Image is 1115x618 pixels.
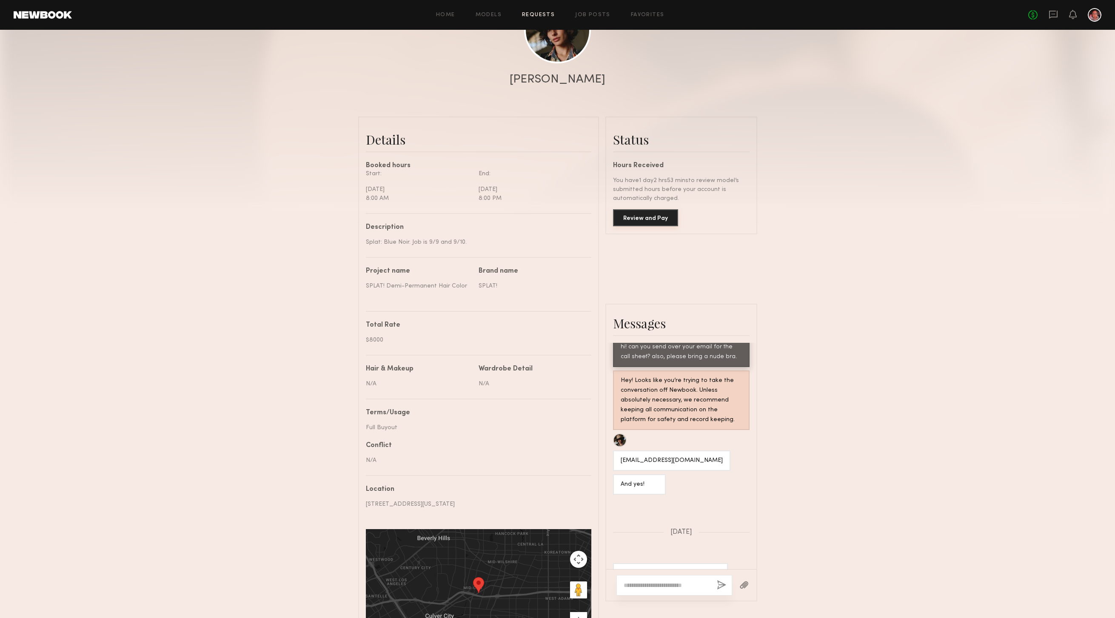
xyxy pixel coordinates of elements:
[613,131,750,148] div: Status
[366,194,472,203] div: 8:00 AM
[479,169,585,178] div: End:
[670,529,692,536] span: [DATE]
[366,410,585,416] div: Terms/Usage
[613,176,750,203] div: You have 1 day 2 hrs 53 mins to review model’s submitted hours before your account is automatical...
[479,282,585,290] div: SPLAT!
[479,379,585,388] div: N/A
[366,131,591,148] div: Details
[366,162,591,169] div: Booked hours
[479,185,585,194] div: [DATE]
[479,366,533,373] div: Wardrobe Detail
[366,224,585,231] div: Description
[479,268,585,275] div: Brand name
[510,74,605,85] div: [PERSON_NAME]
[613,315,750,332] div: Messages
[570,581,587,598] button: Drag Pegman onto the map to open Street View
[366,282,472,290] div: SPLAT! Demi-Permanent Hair Color
[366,336,585,345] div: $8000
[621,456,723,466] div: [EMAIL_ADDRESS][DOMAIN_NAME]
[570,551,587,568] button: Map camera controls
[522,12,555,18] a: Requests
[366,379,472,388] div: N/A
[476,12,502,18] a: Models
[613,209,678,226] button: Review and Pay
[366,268,472,275] div: Project name
[621,480,658,490] div: And yes!
[366,366,413,373] div: Hair & Makeup
[575,12,610,18] a: Job Posts
[366,423,585,432] div: Full Buyout
[366,169,472,178] div: Start:
[366,185,472,194] div: [DATE]
[631,12,664,18] a: Favorites
[479,194,585,203] div: 8:00 PM
[366,486,585,493] div: Location
[366,500,585,509] div: [STREET_ADDRESS][US_STATE]
[621,342,742,362] div: hi! can you send over your email for the call sheet? also, please bring a nude bra.
[366,238,585,247] div: Splat: Blue Noir. Job is 9/9 and 9/10.
[621,376,742,425] div: Hey! Looks like you’re trying to take the conversation off Newbook. Unless absolutely necessary, ...
[613,162,750,169] div: Hours Received
[366,456,585,465] div: N/A
[436,12,455,18] a: Home
[366,322,585,329] div: Total Rate
[366,442,585,449] div: Conflict
[621,569,720,578] div: Was lovely working with everyone!!!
